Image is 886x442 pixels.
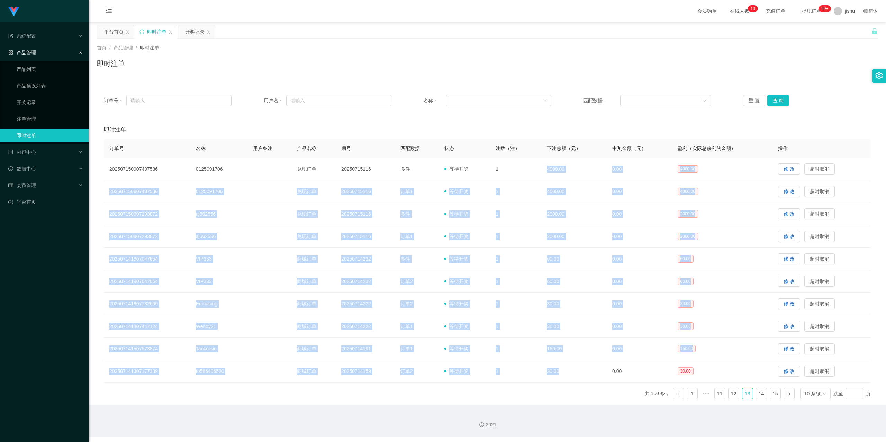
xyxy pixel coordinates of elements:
span: 多件 [400,256,410,262]
span: 2000.00 [678,233,698,240]
td: 202507150907407536 [104,180,190,203]
td: 1 [490,203,541,225]
td: 商城订单 [291,315,336,338]
a: 即时注单 [17,129,83,142]
li: 13 [742,388,753,399]
div: 跳至 页 [833,388,871,399]
td: tb586406520 [190,360,247,383]
span: 60.00 [678,255,694,263]
td: 20250714222 [336,293,395,315]
td: 20250714232 [336,270,395,293]
td: 兑现订单 [291,225,336,248]
td: 1 [490,315,541,338]
td: 兑现订单 [291,158,336,180]
td: 20250715116 [336,225,395,248]
button: 修 改 [778,208,800,219]
li: 1 [687,388,698,399]
li: 15 [770,388,781,399]
i: 图标: down [703,98,707,103]
span: 会员管理 [8,182,36,188]
td: aj562556 [190,225,247,248]
i: 图标: profile [8,150,13,154]
td: 202507141807132699 [104,293,190,315]
td: 202507141907047654 [104,270,190,293]
span: 等待开奖 [444,189,469,194]
li: 下一页 [784,388,795,399]
td: 20250714222 [336,315,395,338]
td: 1 [490,293,541,315]
span: / [109,45,111,50]
td: 30.00 [541,293,607,315]
button: 修 改 [778,276,800,287]
h1: 即时注单 [97,58,125,69]
a: 产品预设列表 [17,79,83,93]
td: 0.00 [607,158,672,180]
p: 0 [753,5,755,12]
button: 超时取消 [804,253,835,264]
i: 图标: unlock [871,28,878,34]
span: 订单1 [400,189,413,194]
button: 重 置 [743,95,765,106]
span: 等待开奖 [444,166,469,172]
span: 数据中心 [8,166,36,171]
td: 0125091706 [190,180,247,203]
a: 产品列表 [17,62,83,76]
div: 10 条/页 [804,388,822,399]
td: 20250715116 [336,158,395,180]
td: 0.00 [607,338,672,360]
button: 修 改 [778,298,800,309]
td: 202507141907047654 [104,248,190,270]
span: 多件 [400,211,410,217]
div: 即时注单 [147,25,166,38]
td: 商城订单 [291,360,336,383]
a: 11 [715,388,725,399]
span: 30.00 [678,300,694,308]
a: 13 [742,388,753,399]
td: 20250714159 [336,360,395,383]
span: ••• [700,388,712,399]
i: 图标: down [822,392,826,396]
button: 修 改 [778,231,800,242]
td: 0.00 [607,203,672,225]
span: 提现订单 [798,9,825,13]
span: 150.00 [678,345,696,352]
span: 盈利（实际总获利的金额） [678,145,736,151]
td: Wendy21 [190,315,247,338]
button: 修 改 [778,163,800,175]
span: / [136,45,137,50]
img: logo.9652507e.png [8,7,19,17]
td: 20250714232 [336,248,395,270]
i: 图标: appstore-o [8,50,13,55]
button: 修 改 [778,321,800,332]
td: 2000.00 [541,203,607,225]
button: 超时取消 [804,276,835,287]
span: 60.00 [678,278,694,285]
i: 图标: right [787,392,791,396]
td: 商城订单 [291,338,336,360]
button: 超时取消 [804,366,835,377]
i: 图标: check-circle-o [8,166,13,171]
td: 202507141807447124 [104,315,190,338]
span: 即时注单 [140,45,159,50]
i: 图标: close [169,30,173,34]
i: 图标: close [126,30,130,34]
td: 0.00 [607,360,672,383]
span: 订单1 [400,323,413,329]
td: 1 [490,158,541,180]
td: 1 [490,338,541,360]
td: 4000.00 [541,158,607,180]
span: 订单2 [400,279,413,284]
button: 超时取消 [804,163,835,175]
td: 150.00 [541,338,607,360]
span: 匹配数据 [400,145,420,151]
i: 图标: menu-fold [97,0,120,22]
li: 向前 5 页 [700,388,712,399]
td: 兑现订单 [291,203,336,225]
span: 等待开奖 [444,256,469,262]
span: 等待开奖 [444,301,469,307]
td: 202507141307177339 [104,360,190,383]
td: 1 [490,360,541,383]
i: 图标: form [8,34,13,38]
span: 产品名称 [297,145,316,151]
li: 上一页 [673,388,684,399]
